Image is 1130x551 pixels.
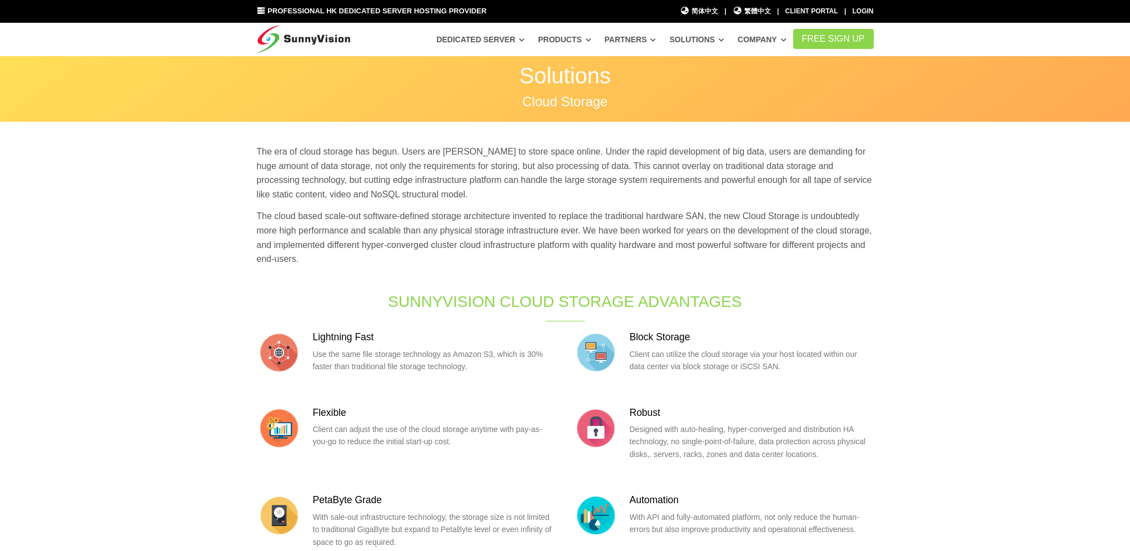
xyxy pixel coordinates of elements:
a: 繁體中文 [733,6,771,17]
p: With sale-out infrastructure technology, the storage size is not limited to traditional GigaByte ... [313,511,557,548]
a: Products [538,29,591,49]
p: Designed with auto-healing, hyper-converged and distribution HA technology, no single-point-of-fa... [630,423,874,460]
img: flat-security.png [574,406,618,450]
p: Client can adjust the use of the cloud storage anytime with pay-as-you-go to reduce the initial s... [313,423,557,448]
h3: Automation [630,493,874,507]
p: Solutions [257,64,874,87]
a: Login [853,7,874,15]
p: Use the same file storage technology as Amazon S3, which is 30% faster than traditional file stor... [313,348,557,373]
a: Dedicated Server [436,29,525,49]
h1: SunnyVision Cloud Storage Advantages [380,291,750,312]
h3: Flexible [313,406,557,420]
li: | [777,6,779,17]
li: | [724,6,726,17]
a: FREE Sign Up [793,29,874,49]
a: Client Portal [785,7,838,15]
span: Professional HK Dedicated Server Hosting Provider [267,7,486,15]
h3: PetaByte Grade [313,493,557,507]
p: With API and fully-automated platform, not only reduce the human-errors but also improve producti... [630,511,874,536]
img: flat-hdd.png [257,493,301,538]
img: flat-stat-chart.png [574,493,618,538]
p: The cloud based scale-out software-defined storage architecture invented to replace the tradition... [257,209,874,266]
a: 简体中文 [680,6,719,17]
p: Client can utilize the cloud storage via your host located within our data center via block stora... [630,348,874,373]
a: Company [738,29,786,49]
img: flat-mon-cogs.png [257,406,301,450]
p: Cloud Storage [257,95,874,108]
h3: Lightning Fast [313,330,557,344]
a: Partners [605,29,656,49]
p: The era of cloud storage has begun. Users are [PERSON_NAME] to store space online. Under the rapi... [257,145,874,201]
h3: Block Storage [630,330,874,344]
img: flat-internet.png [257,330,301,375]
h3: Robust [630,406,874,420]
a: Solutions [669,29,724,49]
li: | [844,6,846,17]
img: flat-lan.png [574,330,618,375]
